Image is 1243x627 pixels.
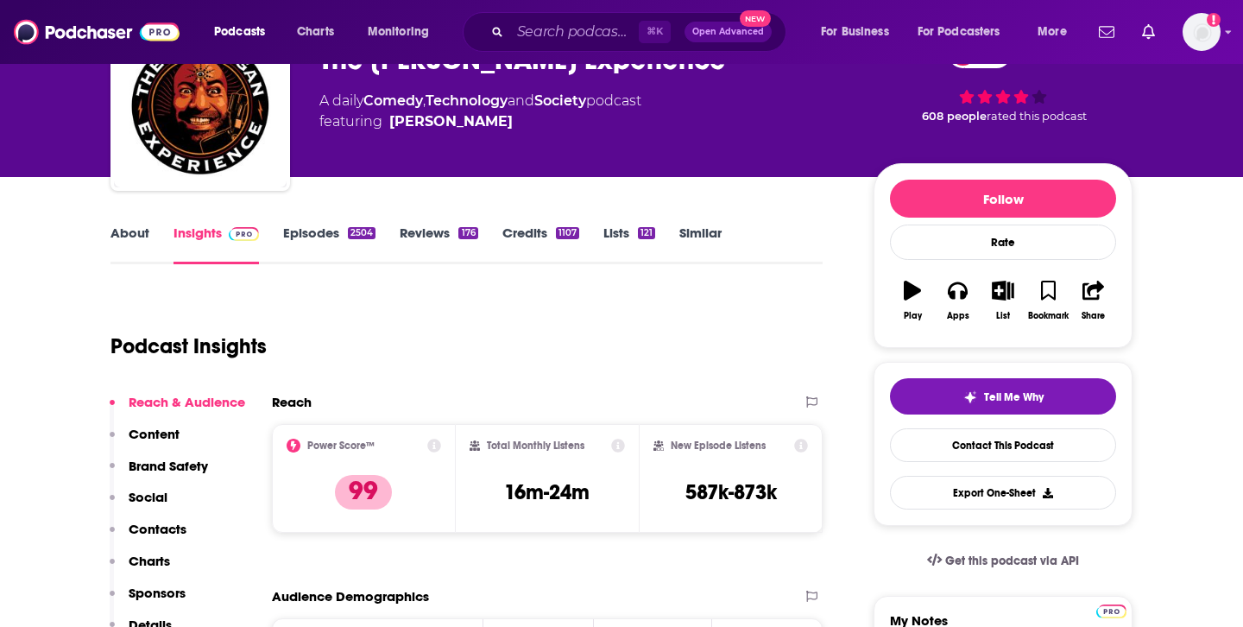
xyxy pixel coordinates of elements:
[110,585,186,617] button: Sponsors
[400,225,477,264] a: Reviews176
[272,394,312,410] h2: Reach
[348,227,375,239] div: 2504
[534,92,586,109] a: Society
[809,18,911,46] button: open menu
[603,225,655,264] a: Lists121
[1025,269,1070,332] button: Bookmark
[945,554,1079,568] span: Get this podcast via API
[110,225,149,264] a: About
[1028,311,1069,321] div: Bookmark
[890,225,1116,260] div: Rate
[487,440,584,452] h2: Total Monthly Listens
[319,91,641,132] div: A daily podcast
[214,20,265,44] span: Podcasts
[110,489,167,521] button: Social
[1135,17,1162,47] a: Show notifications dropdown
[1183,13,1221,51] img: User Profile
[890,378,1116,415] button: tell me why sparkleTell Me Why
[638,227,655,239] div: 121
[423,92,426,109] span: ,
[129,553,170,569] p: Charts
[984,390,1044,404] span: Tell Me Why
[458,227,477,239] div: 176
[890,428,1116,462] a: Contact This Podcast
[918,20,1000,44] span: For Podcasters
[356,18,451,46] button: open menu
[913,540,1093,582] a: Get this podcast via API
[890,180,1116,218] button: Follow
[479,12,803,52] div: Search podcasts, credits, & more...
[1092,17,1121,47] a: Show notifications dropdown
[679,225,722,264] a: Similar
[129,458,208,474] p: Brand Safety
[389,111,513,132] a: Joe Rogan
[335,475,392,510] p: 99
[1038,20,1067,44] span: More
[1025,18,1088,46] button: open menu
[283,225,375,264] a: Episodes2504
[1096,605,1126,618] img: Podchaser Pro
[935,269,980,332] button: Apps
[174,225,259,264] a: InsightsPodchaser Pro
[821,20,889,44] span: For Business
[229,227,259,241] img: Podchaser Pro
[947,311,969,321] div: Apps
[307,440,375,452] h2: Power Score™
[286,18,344,46] a: Charts
[1082,311,1105,321] div: Share
[319,111,641,132] span: featuring
[202,18,287,46] button: open menu
[639,21,671,43] span: ⌘ K
[685,22,772,42] button: Open AdvancedNew
[363,92,423,109] a: Comedy
[740,10,771,27] span: New
[368,20,429,44] span: Monitoring
[114,15,287,187] img: The Joe Rogan Experience
[297,20,334,44] span: Charts
[14,16,180,48] img: Podchaser - Follow, Share and Rate Podcasts
[129,489,167,505] p: Social
[671,440,766,452] h2: New Episode Listens
[110,426,180,458] button: Content
[874,27,1133,134] div: 99 608 peoplerated this podcast
[890,269,935,332] button: Play
[556,227,579,239] div: 1107
[504,479,590,505] h3: 16m-24m
[129,426,180,442] p: Content
[996,311,1010,321] div: List
[272,588,429,605] h2: Audience Demographics
[692,28,764,36] span: Open Advanced
[110,394,245,426] button: Reach & Audience
[981,269,1025,332] button: List
[1071,269,1116,332] button: Share
[1183,13,1221,51] button: Show profile menu
[987,110,1087,123] span: rated this podcast
[963,390,977,404] img: tell me why sparkle
[1207,13,1221,27] svg: Add a profile image
[110,458,208,490] button: Brand Safety
[129,585,186,601] p: Sponsors
[110,553,170,585] button: Charts
[129,394,245,410] p: Reach & Audience
[904,311,922,321] div: Play
[510,18,639,46] input: Search podcasts, credits, & more...
[110,521,186,553] button: Contacts
[129,521,186,537] p: Contacts
[502,225,579,264] a: Credits1107
[906,18,1025,46] button: open menu
[1183,13,1221,51] span: Logged in as jgoldielocks
[922,110,987,123] span: 608 people
[890,476,1116,510] button: Export One-Sheet
[685,479,777,505] h3: 587k-873k
[426,92,508,109] a: Technology
[110,333,267,359] h1: Podcast Insights
[1096,602,1126,618] a: Pro website
[508,92,534,109] span: and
